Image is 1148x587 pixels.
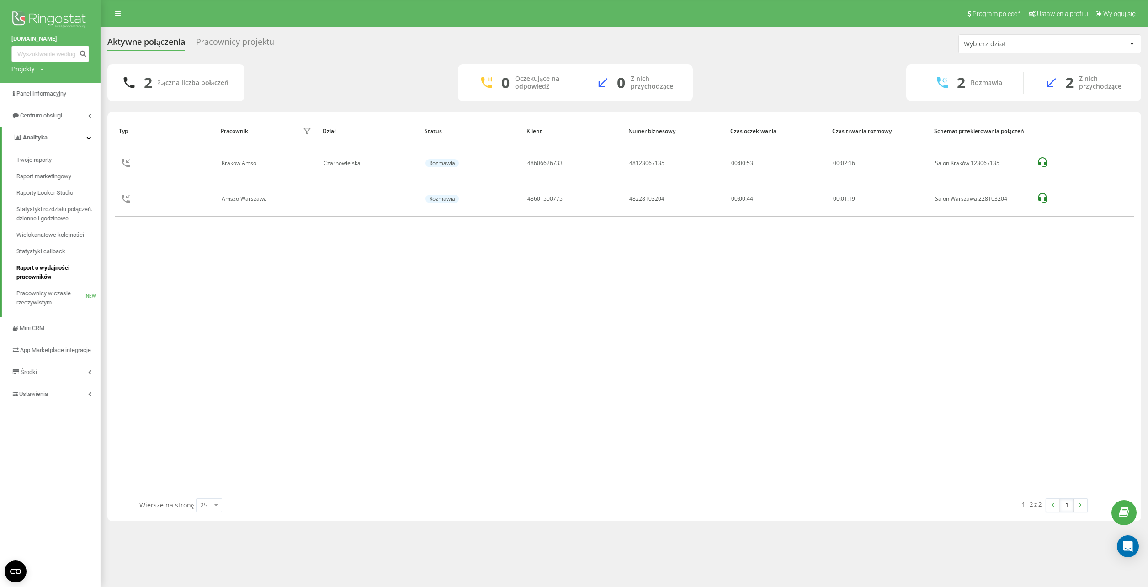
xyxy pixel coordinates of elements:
span: Twoje raporty [16,155,52,165]
div: Schemat przekierowania połączeń [934,128,1027,134]
a: Raport o wydajności pracowników [16,260,101,285]
span: Ustawienia [19,390,48,397]
button: Open CMP widget [5,560,27,582]
span: Ustawienia profilu [1037,10,1088,17]
span: Panel Informacyjny [16,90,66,97]
div: Dział [323,128,416,134]
span: Raporty Looker Studio [16,188,73,197]
span: 02 [841,159,847,167]
span: Raport marketingowy [16,172,71,181]
span: Wyloguj się [1103,10,1136,17]
span: Mini CRM [20,325,44,331]
input: Wyszukiwanie według numeru [11,46,89,62]
div: Czas trwania rozmowy [832,128,925,134]
div: 2 [144,74,152,91]
a: 1 [1060,499,1074,512]
a: [DOMAIN_NAME] [11,34,89,43]
div: Typ [119,128,212,134]
div: Wybierz dział [964,40,1073,48]
a: Analityka [2,127,101,149]
span: Środki [21,368,37,375]
div: 2 [1065,74,1074,91]
span: 00 [833,195,840,203]
a: Raport marketingowy [16,168,101,185]
div: Czas oczekiwania [730,128,824,134]
div: Pracownicy projektu [196,37,274,51]
div: 00:00:44 [731,196,823,202]
div: Rozmawia [425,195,459,203]
div: Salon Warszawa 228103204 [935,196,1027,202]
div: Krakow Amso [222,160,259,166]
div: Łączna liczba połączeń [158,79,228,87]
div: Pracownik [221,128,248,134]
div: 48606626733 [527,160,563,166]
div: Aktywne połączenia [107,37,185,51]
span: 00 [833,159,840,167]
div: 0 [501,74,510,91]
div: Klient [526,128,620,134]
span: Centrum obsługi [20,112,62,119]
span: Wiersze na stronę [139,501,194,509]
a: Twoje raporty [16,152,101,168]
div: 48123067135 [629,160,664,166]
span: App Marketplace integracje [20,347,91,353]
span: Program poleceń [973,10,1021,17]
span: Analityka [23,134,48,141]
div: 0 [617,74,625,91]
span: 19 [849,195,855,203]
div: Salon Kraków 123067135 [935,160,1027,166]
span: 16 [849,159,855,167]
div: 48228103204 [629,196,664,202]
div: 2 [957,74,965,91]
div: Status [425,128,518,134]
div: Czarnowiejska [324,160,415,166]
div: Rozmawia [425,159,459,167]
a: Wielokanałowe kolejności [16,227,101,243]
div: 00:00:53 [731,160,823,166]
div: Open Intercom Messenger [1117,535,1139,557]
div: : : [833,196,855,202]
div: 25 [200,501,207,510]
div: Rozmawia [971,79,1002,87]
div: Projekty [11,64,35,74]
span: Wielokanałowe kolejności [16,230,84,240]
div: 48601500775 [527,196,563,202]
a: Statystyki callback [16,243,101,260]
span: Statystyki rozdziału połączeń: dzienne i godzinowe [16,205,96,223]
a: Statystyki rozdziału połączeń: dzienne i godzinowe [16,201,101,227]
div: Amszo Warszawa [222,196,269,202]
span: 01 [841,195,847,203]
div: 1 - 2 z 2 [1022,500,1042,509]
div: : : [833,160,855,166]
span: Pracownicy w czasie rzeczywistym [16,289,86,307]
div: Z nich przychodzące [631,75,679,91]
span: Statystyki callback [16,247,65,256]
div: Numer biznesowy [628,128,722,134]
div: Oczekujące na odpowiedź [515,75,561,91]
a: Pracownicy w czasie rzeczywistymNEW [16,285,101,311]
img: Ringostat logo [11,9,89,32]
span: Raport o wydajności pracowników [16,263,96,282]
div: Z nich przychodzące [1079,75,1127,91]
a: Raporty Looker Studio [16,185,101,201]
